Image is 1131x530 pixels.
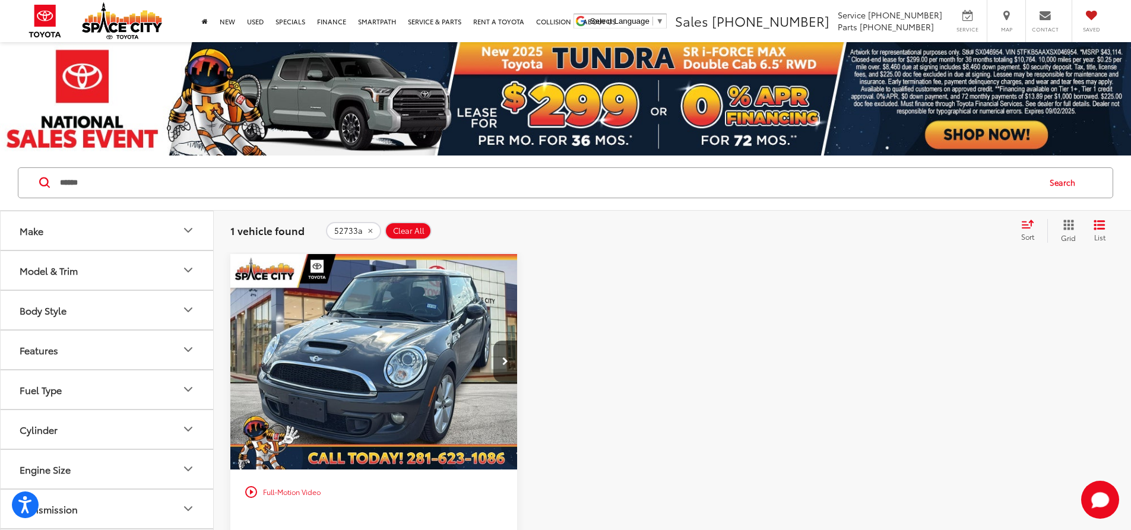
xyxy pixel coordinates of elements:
span: 1 vehicle found [230,223,305,237]
button: TransmissionTransmission [1,490,214,528]
button: Model & TrimModel & Trim [1,251,214,290]
div: Engine Size [20,464,71,475]
button: CylinderCylinder [1,410,214,449]
button: Toggle Chat Window [1081,481,1119,519]
span: Clear All [393,226,424,236]
span: [PHONE_NUMBER] [712,11,829,30]
div: Features [20,344,58,356]
div: Fuel Type [20,384,62,395]
button: FeaturesFeatures [1,331,214,369]
a: Select Language​ [590,17,664,26]
span: Saved [1078,26,1104,33]
div: Fuel Type [181,382,195,396]
div: Cylinder [20,424,58,435]
input: Search by Make, Model, or Keyword [59,169,1038,197]
span: 52733a [334,226,363,236]
button: Search [1038,168,1092,198]
span: Select Language [590,17,650,26]
div: Transmission [181,502,195,516]
button: MakeMake [1,211,214,250]
span: Contact [1032,26,1059,33]
button: Engine SizeEngine Size [1,450,214,488]
div: Make [181,223,195,237]
div: Features [181,342,195,357]
div: 2013 MINI Hardtop 2 Door Cooper S 0 [230,254,518,469]
span: Sales [675,11,708,30]
span: Grid [1061,233,1076,243]
svg: Start Chat [1081,481,1119,519]
button: Next image [493,341,517,382]
div: Model & Trim [20,265,78,276]
button: Fuel TypeFuel Type [1,370,214,409]
img: Space City Toyota [82,2,162,39]
div: Body Style [181,303,195,317]
span: [PHONE_NUMBER] [860,21,934,33]
span: [PHONE_NUMBER] [868,9,942,21]
button: Body StyleBody Style [1,291,214,329]
div: Cylinder [181,422,195,436]
button: Select sort value [1015,219,1047,243]
div: Make [20,225,43,236]
span: ▼ [656,17,664,26]
span: Service [838,9,866,21]
span: ​ [652,17,653,26]
div: Transmission [20,503,78,515]
button: Clear All [385,222,432,240]
span: Parts [838,21,857,33]
img: 2013 MINI Hardtop Cooper S FWD [230,254,518,471]
div: Model & Trim [181,263,195,277]
span: Sort [1021,231,1034,242]
span: Service [954,26,981,33]
a: 2013 MINI Hardtop Cooper S FWD2013 MINI Hardtop Cooper S FWD2013 MINI Hardtop Cooper S FWD2013 MI... [230,254,518,469]
span: Map [993,26,1019,33]
button: List View [1085,219,1114,243]
span: List [1094,232,1105,242]
button: Grid View [1047,219,1085,243]
div: Body Style [20,304,66,316]
div: Engine Size [181,462,195,476]
button: remove 52733a [326,222,381,240]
